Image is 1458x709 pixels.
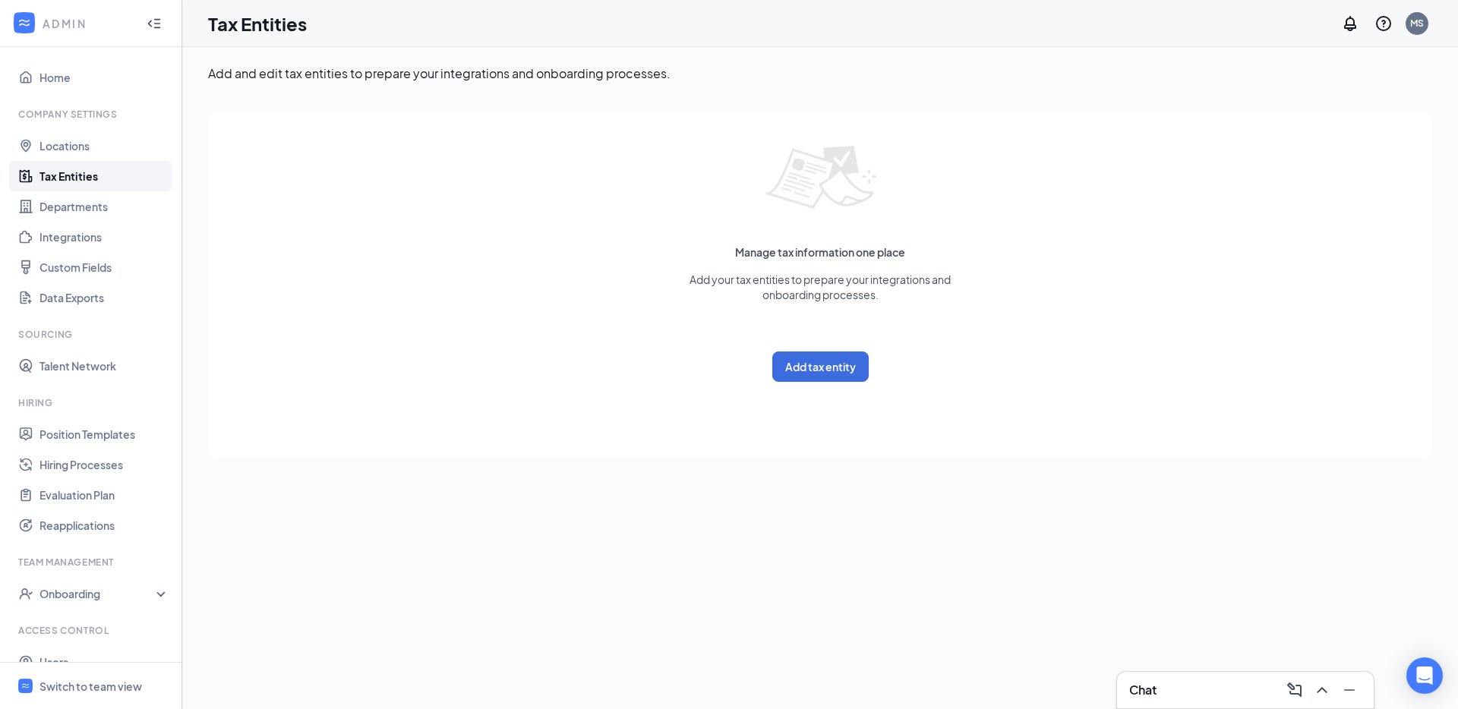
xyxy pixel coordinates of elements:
span: Add your tax entities to prepare your integrations and onboarding processes. [668,272,972,302]
a: Tax Entities [39,161,169,191]
a: Talent Network [39,351,169,381]
a: Custom Fields [39,252,169,282]
div: ADMIN [43,16,133,31]
svg: Minimize [1340,681,1359,699]
svg: Collapse [147,16,162,31]
span: Manage tax information one place [735,244,905,260]
button: ChevronUp [1310,678,1334,702]
div: Onboarding [39,586,156,601]
a: Departments [39,191,169,222]
button: ComposeMessage [1283,678,1307,702]
div: Sourcing [18,328,166,341]
a: Users [39,647,169,677]
button: Minimize [1337,678,1362,702]
svg: Notifications [1341,14,1359,33]
svg: ChevronUp [1313,681,1331,699]
a: Position Templates [39,419,169,449]
svg: WorkstreamLogo [17,15,32,30]
a: Evaluation Plan [39,480,169,510]
h1: Tax Entities [208,11,307,36]
svg: ComposeMessage [1286,681,1304,699]
svg: WorkstreamLogo [21,681,30,691]
div: MS [1410,17,1424,30]
p: Add and edit tax entities to prepare your integrations and onboarding processes. [208,65,1432,82]
a: Hiring Processes [39,449,169,480]
a: Data Exports [39,282,169,313]
div: Open Intercom Messenger [1406,657,1443,694]
svg: UserCheck [18,586,33,601]
svg: QuestionInfo [1374,14,1393,33]
div: Switch to team view [39,679,142,694]
div: Company Settings [18,108,166,121]
h3: Chat [1129,682,1157,698]
img: empty list [746,128,895,229]
div: Access control [18,624,166,637]
div: Team Management [18,556,166,569]
div: Hiring [18,396,166,409]
a: Locations [39,131,169,161]
a: Integrations [39,222,169,252]
a: Reapplications [39,510,169,540]
a: Home [39,62,169,93]
button: Add tax entity [772,351,869,382]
